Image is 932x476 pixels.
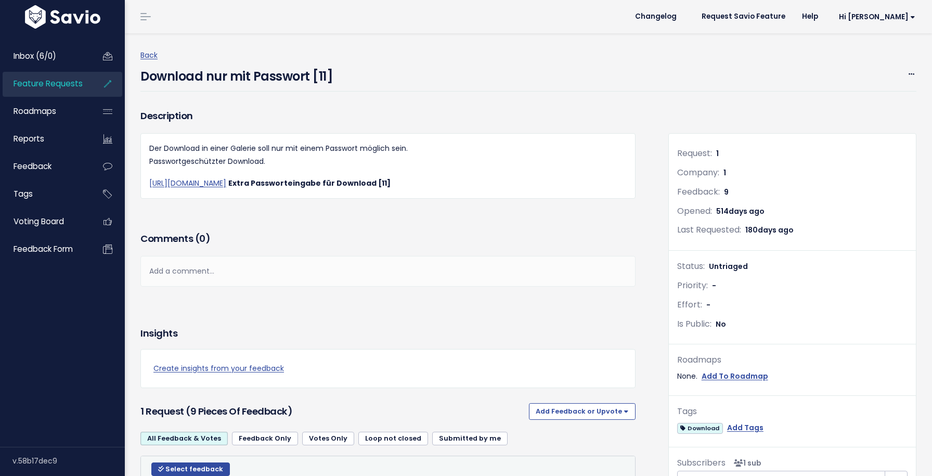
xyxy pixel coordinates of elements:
[677,147,712,159] span: Request:
[693,9,794,24] a: Request Savio Feature
[3,182,86,206] a: Tags
[140,326,177,341] h3: Insights
[3,127,86,151] a: Reports
[677,318,711,330] span: Is Public:
[165,465,223,473] span: Select feedback
[140,404,525,419] h3: 1 Request (9 pieces of Feedback)
[151,462,230,476] button: Select feedback
[677,205,712,217] span: Opened:
[149,142,627,168] p: Der Download in einer Galerie soll nur mit einem Passwort möglich sein. Passwortgeschützter Downl...
[709,261,748,272] span: Untriaged
[14,78,83,89] span: Feature Requests
[727,421,763,434] a: Add Tags
[794,9,826,24] a: Help
[677,224,741,236] span: Last Requested:
[745,225,794,235] span: 180
[3,210,86,234] a: Voting Board
[677,457,726,469] span: Subscribers
[635,13,677,20] span: Changelog
[14,188,33,199] span: Tags
[140,256,636,287] div: Add a comment...
[677,186,720,198] span: Feedback:
[3,99,86,123] a: Roadmaps
[432,432,508,445] a: Submitted by me
[712,280,716,291] span: -
[140,50,158,60] a: Back
[729,206,765,216] span: days ago
[716,319,726,329] span: No
[14,106,56,117] span: Roadmaps
[3,44,86,68] a: Inbox (6/0)
[22,5,103,29] img: logo-white.9d6f32f41409.svg
[677,423,723,434] span: Download
[3,237,86,261] a: Feedback form
[677,260,705,272] span: Status:
[149,178,226,188] a: [URL][DOMAIN_NAME]
[140,231,636,246] h3: Comments ( )
[677,279,708,291] span: Priority:
[677,166,719,178] span: Company:
[677,421,723,434] a: Download
[228,178,391,188] strong: Extra Passworteingabe für Download [11]
[677,353,908,368] div: Roadmaps
[199,232,205,245] span: 0
[3,72,86,96] a: Feature Requests
[358,432,428,445] a: Loop not closed
[826,9,924,25] a: Hi [PERSON_NAME]
[14,133,44,144] span: Reports
[839,13,915,21] span: Hi [PERSON_NAME]
[758,225,794,235] span: days ago
[730,458,761,468] span: <p><strong>Subscribers</strong><br><br> - Felix Junk<br> </p>
[14,216,64,227] span: Voting Board
[716,206,765,216] span: 514
[724,187,729,197] span: 9
[140,109,636,123] h3: Description
[702,370,768,383] a: Add To Roadmap
[706,300,710,310] span: -
[153,362,623,375] a: Create insights from your feedback
[677,370,908,383] div: None.
[14,50,56,61] span: Inbox (6/0)
[529,403,636,420] button: Add Feedback or Upvote
[302,432,354,445] a: Votes Only
[677,299,702,311] span: Effort:
[716,148,719,159] span: 1
[12,447,125,474] div: v.58b17dec9
[140,432,228,445] a: All Feedback & Votes
[14,161,51,172] span: Feedback
[140,62,333,86] h4: Download nur mit Passwort [11]
[3,155,86,178] a: Feedback
[14,243,73,254] span: Feedback form
[677,404,908,419] div: Tags
[232,432,298,445] a: Feedback Only
[723,168,726,178] span: 1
